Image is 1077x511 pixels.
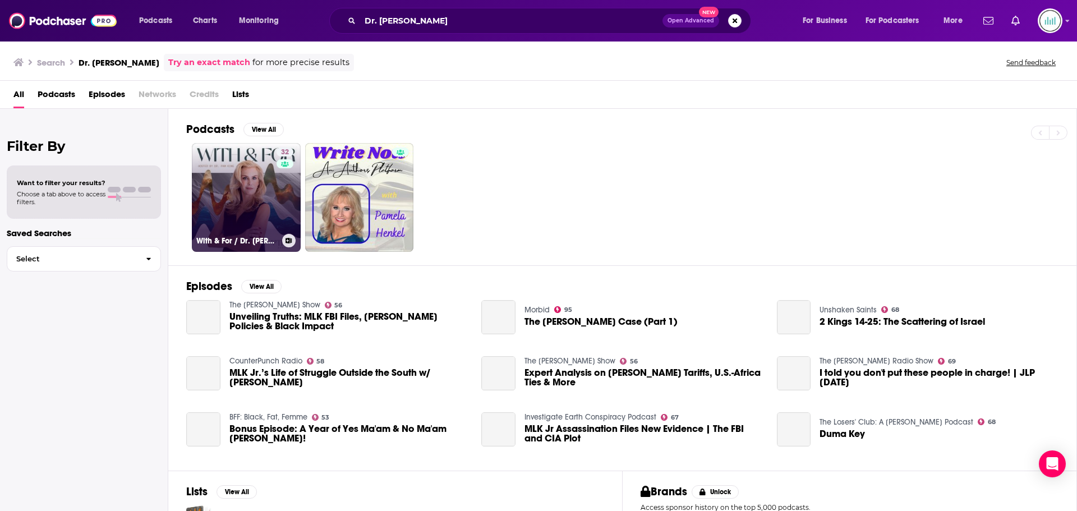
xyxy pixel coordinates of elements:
[641,485,687,499] h2: Brands
[38,85,75,108] a: Podcasts
[524,317,678,326] span: The [PERSON_NAME] Case (Part 1)
[1038,8,1062,33] img: User Profile
[1007,11,1024,30] a: Show notifications dropdown
[7,138,161,154] h2: Filter By
[229,312,468,331] a: Unveiling Truths: MLK FBI Files, Trump Policies & Black Impact
[988,420,996,425] span: 68
[186,279,282,293] a: EpisodesView All
[820,317,985,326] a: 2 Kings 14-25: The Scattering of Israel
[820,417,973,427] a: The Losers' Club: A Stephen King Podcast
[360,12,662,30] input: Search podcasts, credits, & more...
[524,356,615,366] a: The Carl Nelson Show
[17,179,105,187] span: Want to filter your results?
[699,7,719,17] span: New
[13,85,24,108] a: All
[524,368,763,387] a: Expert Analysis on Trump Tariffs, U.S.-Africa Ties & More
[9,10,117,31] img: Podchaser - Follow, Share and Rate Podcasts
[217,485,257,499] button: View All
[820,305,877,315] a: Unshaken Saints
[229,424,468,443] span: Bonus Episode: A Year of Yes Ma'am & No Ma'am [PERSON_NAME]!
[186,279,232,293] h2: Episodes
[229,412,307,422] a: BFF: Black, Fat, Femme
[936,12,977,30] button: open menu
[7,228,161,238] p: Saved Searches
[820,356,933,366] a: The Jesse Lee Peterson Radio Show
[891,307,899,312] span: 68
[312,414,330,421] a: 53
[881,306,899,313] a: 68
[186,300,220,334] a: Unveiling Truths: MLK FBI Files, Trump Policies & Black Impact
[229,312,468,331] span: Unveiling Truths: MLK FBI Files, [PERSON_NAME] Policies & Black Impact
[524,368,763,387] span: Expert Analysis on [PERSON_NAME] Tariffs, U.S.-Africa Ties & More
[229,424,468,443] a: Bonus Episode: A Year of Yes Ma'am & No Ma'am Pam!
[229,300,320,310] a: The Carl Nelson Show
[239,13,279,29] span: Monitoring
[196,236,278,246] h3: With & For / Dr. [PERSON_NAME]
[229,356,302,366] a: CounterPunch Radio
[243,123,284,136] button: View All
[186,12,224,30] a: Charts
[89,85,125,108] a: Episodes
[321,415,329,420] span: 53
[662,14,719,27] button: Open AdvancedNew
[229,368,468,387] span: MLK Jr.’s Life of Struggle Outside the South w/ [PERSON_NAME]
[186,122,284,136] a: PodcastsView All
[692,485,739,499] button: Unlock
[1003,58,1059,67] button: Send feedback
[803,13,847,29] span: For Business
[37,57,65,68] h3: Search
[232,85,249,108] a: Lists
[481,300,516,334] a: The Pamela Smart Case (Part 1)
[630,359,638,364] span: 56
[139,13,172,29] span: Podcasts
[168,56,250,69] a: Try an exact match
[938,358,956,365] a: 69
[979,11,998,30] a: Show notifications dropdown
[820,429,865,439] span: Duma Key
[190,85,219,108] span: Credits
[978,418,996,425] a: 68
[1038,8,1062,33] button: Show profile menu
[777,356,811,390] a: I told you don't put these people in charge! | JLP Wed 8-13-25
[277,148,293,156] a: 32
[229,368,468,387] a: MLK Jr.’s Life of Struggle Outside the South w/ Jeanne Theoharis
[866,13,919,29] span: For Podcasters
[820,368,1058,387] span: I told you don't put these people in charge! | JLP [DATE]
[139,85,176,108] span: Networks
[481,356,516,390] a: Expert Analysis on Trump Tariffs, U.S.-Africa Ties & More
[948,359,956,364] span: 69
[777,412,811,446] a: Duma Key
[524,424,763,443] a: MLK Jr Assassination Files New Evidence | The FBI and CIA Plot
[186,485,208,499] h2: Lists
[340,8,762,34] div: Search podcasts, credits, & more...
[668,18,714,24] span: Open Advanced
[795,12,861,30] button: open menu
[858,12,936,30] button: open menu
[620,358,638,365] a: 56
[325,302,343,309] a: 56
[186,122,234,136] h2: Podcasts
[564,307,572,312] span: 95
[1038,8,1062,33] span: Logged in as podglomerate
[186,485,257,499] a: ListsView All
[7,246,161,271] button: Select
[231,12,293,30] button: open menu
[820,368,1058,387] a: I told you don't put these people in charge! | JLP Wed 8-13-25
[524,412,656,422] a: Investigate Earth Conspiracy Podcast
[79,57,159,68] h3: Dr. [PERSON_NAME]
[252,56,349,69] span: for more precise results
[131,12,187,30] button: open menu
[334,303,342,308] span: 56
[193,13,217,29] span: Charts
[7,255,137,263] span: Select
[281,147,289,158] span: 32
[192,143,301,252] a: 32With & For / Dr. [PERSON_NAME]
[307,358,325,365] a: 58
[777,300,811,334] a: 2 Kings 14-25: The Scattering of Israel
